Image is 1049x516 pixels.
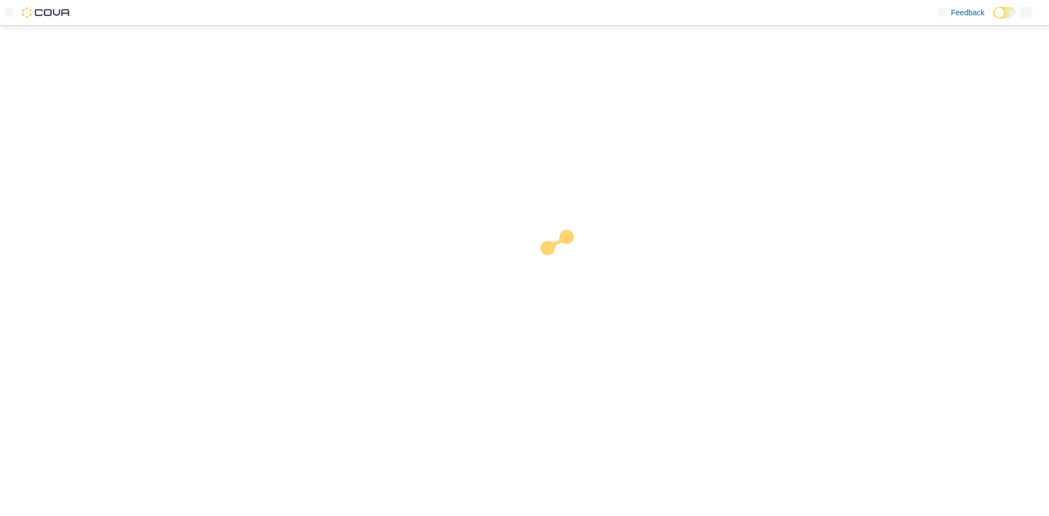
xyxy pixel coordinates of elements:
input: Dark Mode [993,7,1016,19]
img: cova-loader [524,222,606,304]
span: Feedback [951,7,985,18]
a: Feedback [934,2,989,23]
img: Cova [22,7,71,18]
